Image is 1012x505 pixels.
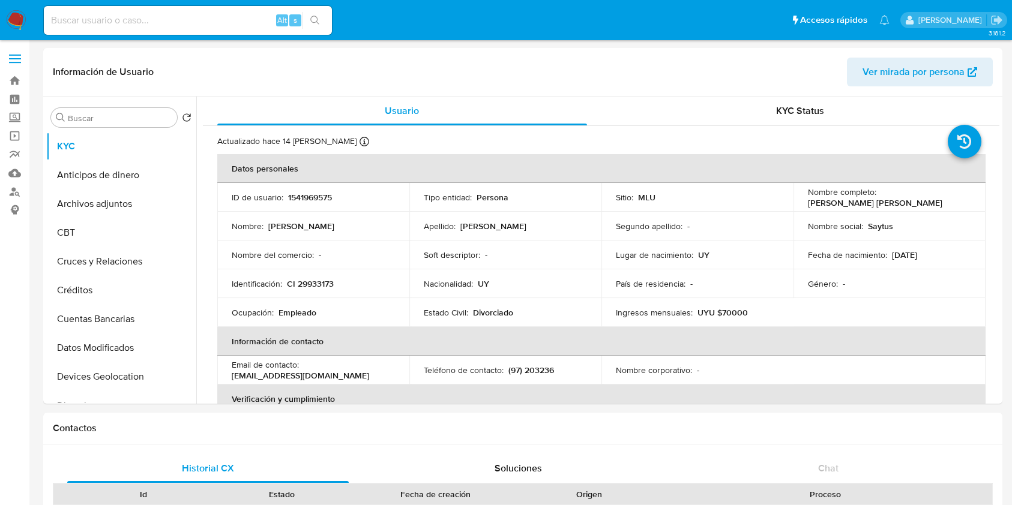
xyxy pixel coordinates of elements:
p: CI 29933173 [287,278,334,289]
p: Apellido : [424,221,456,232]
p: Estado Civil : [424,307,468,318]
span: Alt [277,14,287,26]
button: CBT [46,218,196,247]
span: Ver mirada por persona [863,58,965,86]
button: Archivos adjuntos [46,190,196,218]
p: Soft descriptor : [424,250,480,260]
span: Soluciones [495,461,542,475]
a: Salir [990,14,1003,26]
p: Persona [477,192,508,203]
span: s [294,14,297,26]
input: Buscar [68,113,172,124]
p: UYU $70000 [697,307,748,318]
p: 1541969575 [288,192,332,203]
p: Nombre completo : [808,187,876,197]
p: Teléfono de contacto : [424,365,504,375]
p: ID de usuario : [232,192,283,203]
p: ximena.felix@mercadolibre.com [918,14,986,26]
input: Buscar usuario o caso... [44,13,332,28]
p: UY [698,250,709,260]
div: Proceso [667,488,984,500]
button: Anticipos de dinero [46,161,196,190]
button: Datos Modificados [46,333,196,362]
th: Información de contacto [217,327,986,356]
th: Verificación y cumplimiento [217,384,986,413]
p: Lugar de nacimiento : [616,250,693,260]
p: [PERSON_NAME] [460,221,526,232]
p: UY [478,278,489,289]
div: Estado [221,488,343,500]
h1: Contactos [53,422,993,434]
div: Fecha de creación [360,488,511,500]
p: - [843,278,845,289]
p: Saytus [868,221,893,232]
div: Id [83,488,205,500]
p: - [319,250,321,260]
p: Tipo entidad : [424,192,472,203]
p: Nombre corporativo : [616,365,692,375]
p: Empleado [279,307,316,318]
p: Nombre : [232,221,264,232]
p: Segundo apellido : [616,221,682,232]
button: Ver mirada por persona [847,58,993,86]
button: KYC [46,132,196,161]
button: Cruces y Relaciones [46,247,196,276]
p: [EMAIL_ADDRESS][DOMAIN_NAME] [232,370,369,381]
p: Género : [808,278,838,289]
p: Actualizado hace 14 [PERSON_NAME] [217,136,357,147]
p: Divorciado [473,307,513,318]
div: Origen [528,488,650,500]
p: [PERSON_NAME] [PERSON_NAME] [808,197,942,208]
h1: Información de Usuario [53,66,154,78]
p: - [687,221,690,232]
span: Usuario [385,104,419,118]
button: search-icon [303,12,327,29]
p: Nombre social : [808,221,863,232]
p: Ingresos mensuales : [616,307,693,318]
p: Nombre del comercio : [232,250,314,260]
p: [DATE] [892,250,917,260]
p: Sitio : [616,192,633,203]
button: Devices Geolocation [46,362,196,391]
button: Buscar [56,113,65,122]
button: Volver al orden por defecto [182,113,191,126]
button: Créditos [46,276,196,305]
p: - [485,250,487,260]
span: Chat [818,461,839,475]
p: Identificación : [232,278,282,289]
span: KYC Status [776,104,824,118]
p: MLU [638,192,655,203]
a: Notificaciones [879,15,890,25]
p: Ocupación : [232,307,274,318]
p: Email de contacto : [232,359,299,370]
button: Direcciones [46,391,196,420]
p: - [697,365,699,375]
p: (97) 203236 [508,365,554,375]
span: Accesos rápidos [800,14,867,26]
p: Nacionalidad : [424,278,473,289]
span: Historial CX [182,461,234,475]
th: Datos personales [217,154,986,183]
p: Fecha de nacimiento : [808,250,887,260]
p: - [690,278,693,289]
p: País de residencia : [616,278,685,289]
p: [PERSON_NAME] [268,221,334,232]
button: Cuentas Bancarias [46,305,196,333]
